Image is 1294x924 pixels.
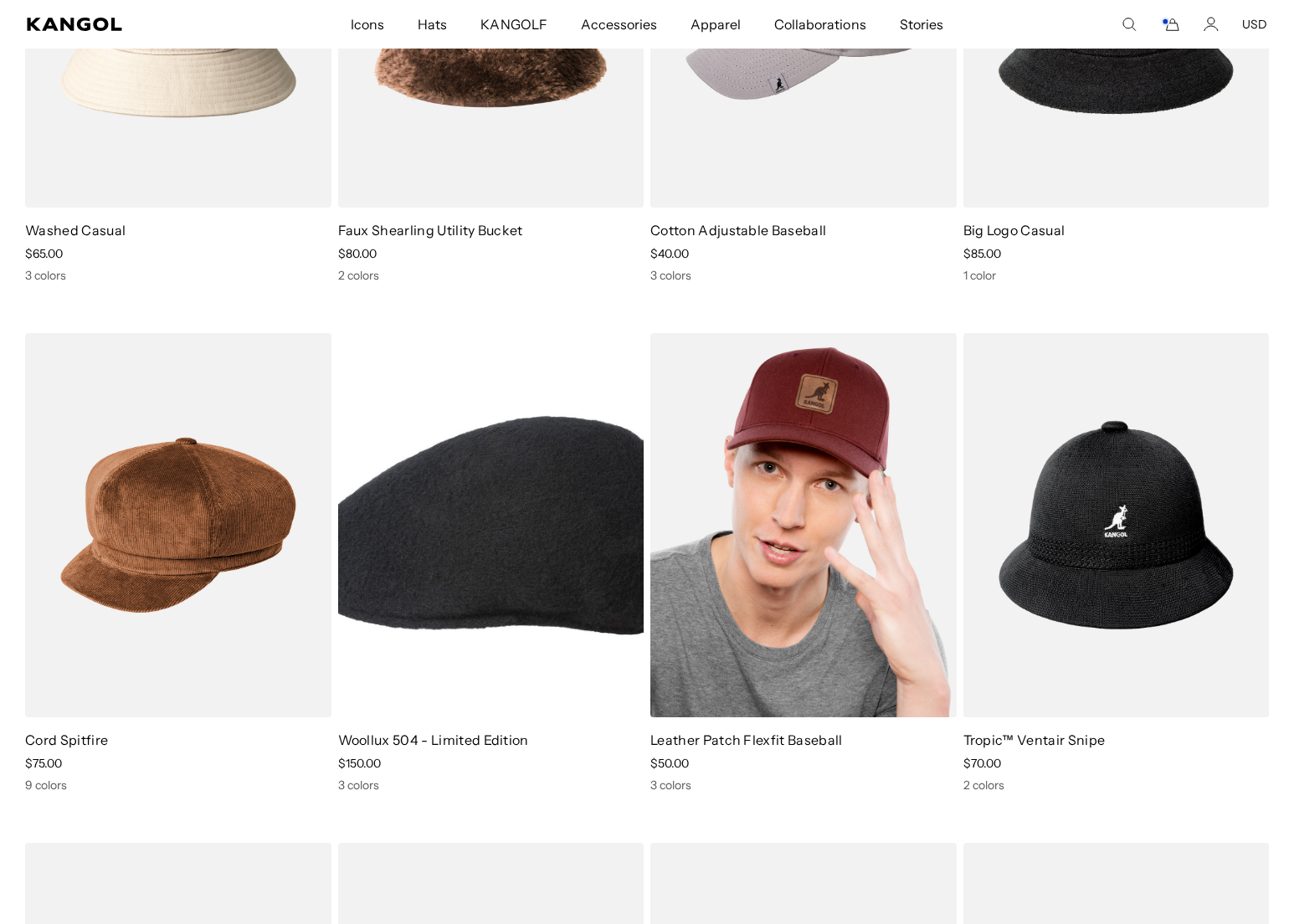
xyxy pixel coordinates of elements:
[650,268,957,283] div: 3 colors
[650,221,957,239] p: Cotton Adjustable Baseball
[338,268,644,283] div: 2 colors
[963,246,1001,261] span: $85.00
[27,18,232,31] a: Kangol
[650,731,957,749] p: Leather Patch Flexfit Baseball
[1204,17,1219,32] a: Account
[25,246,63,261] span: $65.00
[650,333,957,717] img: maroon
[25,778,331,793] div: 9 colors
[1160,17,1180,32] button: Cart
[963,333,1270,717] img: color-black
[650,778,957,793] div: 3 colors
[1122,17,1137,32] summary: Search here
[650,246,689,261] span: $40.00
[338,333,644,717] img: color-black
[338,246,377,261] span: $80.00
[963,268,1270,283] div: 1 color
[25,333,331,717] img: color-wood
[963,778,1270,793] div: 2 colors
[25,268,331,283] div: 3 colors
[963,221,1270,239] p: Big Logo Casual
[338,731,644,749] p: Woollux 504 - Limited Edition
[650,756,689,771] span: $50.00
[963,731,1270,749] p: Tropic™ Ventair Snipe
[963,756,1001,771] span: $70.00
[25,221,331,239] p: Washed Casual
[1242,17,1267,32] button: USD
[25,756,62,771] span: $75.00
[25,731,331,749] p: Cord Spitfire
[338,778,644,793] div: 3 colors
[338,756,381,771] span: $150.00
[338,221,644,239] p: Faux Shearling Utility Bucket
